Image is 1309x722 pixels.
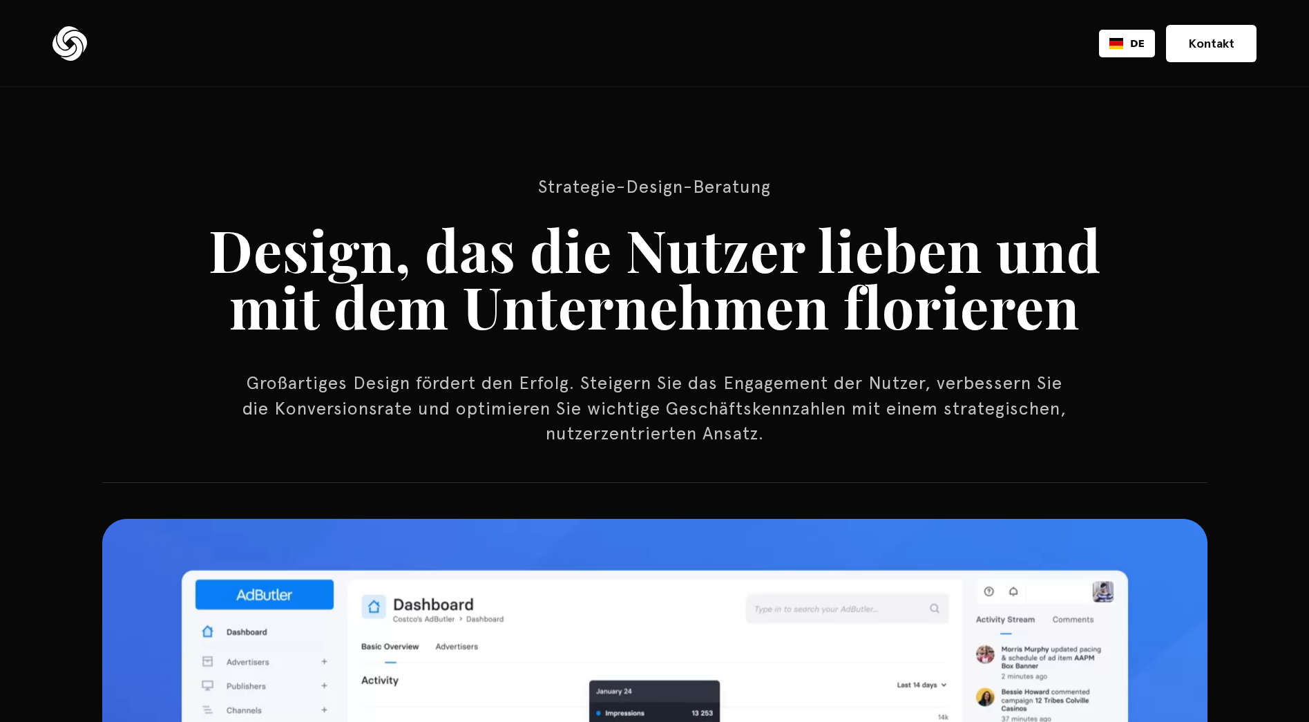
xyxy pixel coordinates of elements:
div: Language Switcher [1099,30,1155,57]
p: Großartiges Design fördert den Erfolg. Steigern Sie das Engagement der Nutzer, verbessern Sie die... [240,370,1069,446]
h1: Design, das die Nutzer lieben und mit dem Unternehmen florieren [171,221,1138,334]
div: Language selected: Deutsch [1099,30,1155,57]
a: Kontakt [1166,25,1257,62]
a: DE [1109,37,1145,50]
p: Strategie-Design-Beratung [240,174,1069,199]
img: Deutsch flag [1109,38,1123,49]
